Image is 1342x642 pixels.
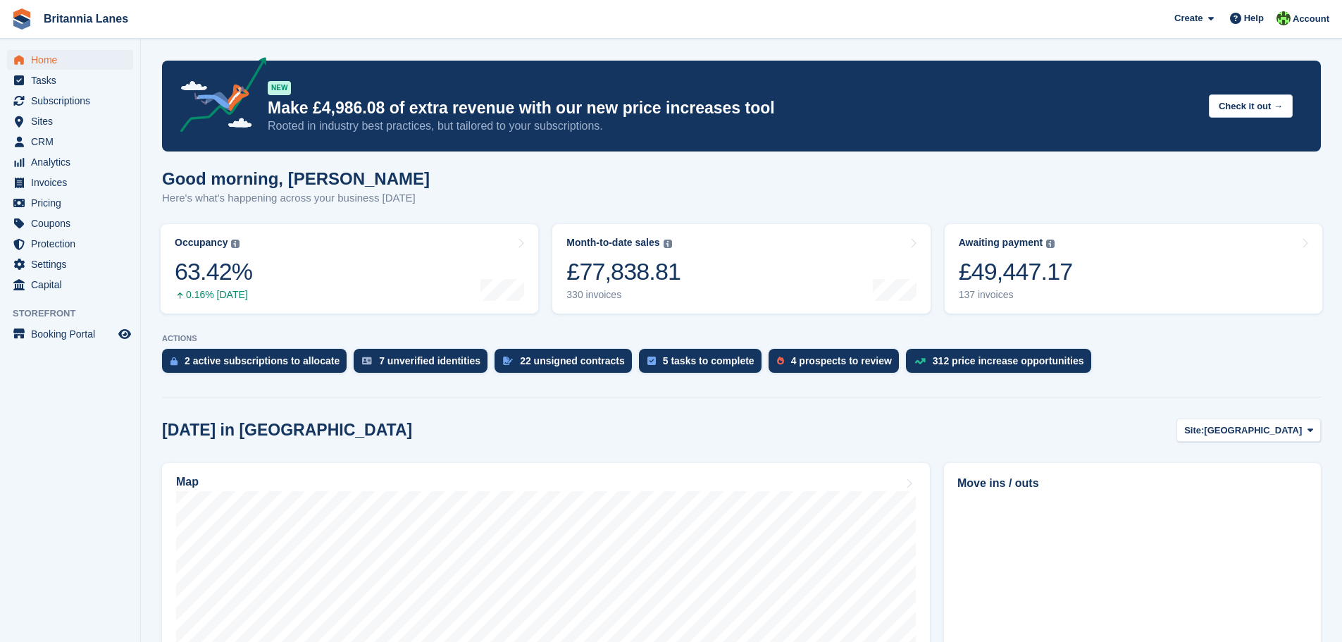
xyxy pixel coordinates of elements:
div: Awaiting payment [959,237,1043,249]
h2: Move ins / outs [957,475,1307,492]
button: Site: [GEOGRAPHIC_DATA] [1176,419,1321,442]
span: Coupons [31,214,116,233]
a: menu [7,70,133,90]
span: Account [1293,12,1329,26]
a: 7 unverified identities [354,349,495,380]
span: Sites [31,111,116,131]
span: Invoices [31,173,116,192]
div: 63.42% [175,257,252,286]
img: icon-info-grey-7440780725fd019a000dd9b08b2336e03edf1995a4989e88bcd33f0948082b44.svg [231,240,240,248]
h2: Map [176,476,199,488]
a: menu [7,324,133,344]
span: Site: [1184,424,1204,438]
span: Help [1244,11,1264,25]
span: CRM [31,132,116,152]
div: 4 prospects to review [791,355,892,366]
span: Settings [31,254,116,274]
img: verify_identity-adf6edd0f0f0b5bbfe63781bf79b02c33cf7c696d77639b501bdc392416b5a36.svg [362,357,372,365]
div: Occupancy [175,237,228,249]
a: Britannia Lanes [38,7,134,30]
a: menu [7,91,133,111]
a: menu [7,111,133,131]
button: Check it out → [1209,94,1293,118]
span: Pricing [31,193,116,213]
img: contract_signature_icon-13c848040528278c33f63329250d36e43548de30e8caae1d1a13099fd9432cc5.svg [503,357,513,365]
img: Robert Parr [1276,11,1291,25]
div: £77,838.81 [566,257,681,286]
h2: [DATE] in [GEOGRAPHIC_DATA] [162,421,412,440]
a: 312 price increase opportunities [906,349,1098,380]
span: Analytics [31,152,116,172]
img: stora-icon-8386f47178a22dfd0bd8f6a31ec36ba5ce8667c1dd55bd0f319d3a0aa187defe.svg [11,8,32,30]
div: 5 tasks to complete [663,355,754,366]
span: Home [31,50,116,70]
p: Here's what's happening across your business [DATE] [162,190,430,206]
a: Occupancy 63.42% 0.16% [DATE] [161,224,538,314]
span: Tasks [31,70,116,90]
span: Create [1174,11,1203,25]
img: icon-info-grey-7440780725fd019a000dd9b08b2336e03edf1995a4989e88bcd33f0948082b44.svg [664,240,672,248]
a: menu [7,254,133,274]
a: 4 prospects to review [769,349,906,380]
div: 137 invoices [959,289,1073,301]
span: Capital [31,275,116,295]
a: Month-to-date sales £77,838.81 330 invoices [552,224,930,314]
div: NEW [268,81,291,95]
div: 7 unverified identities [379,355,480,366]
span: Subscriptions [31,91,116,111]
span: [GEOGRAPHIC_DATA] [1204,424,1302,438]
a: menu [7,50,133,70]
img: task-75834270c22a3079a89374b754ae025e5fb1db73e45f91037f5363f120a921f8.svg [647,357,656,365]
img: icon-info-grey-7440780725fd019a000dd9b08b2336e03edf1995a4989e88bcd33f0948082b44.svg [1046,240,1055,248]
a: 2 active subscriptions to allocate [162,349,354,380]
a: menu [7,173,133,192]
img: price-adjustments-announcement-icon-8257ccfd72463d97f412b2fc003d46551f7dbcb40ab6d574587a9cd5c0d94... [168,57,267,137]
p: Rooted in industry best practices, but tailored to your subscriptions. [268,118,1198,134]
a: menu [7,234,133,254]
div: £49,447.17 [959,257,1073,286]
img: price_increase_opportunities-93ffe204e8149a01c8c9dc8f82e8f89637d9d84a8eef4429ea346261dce0b2c0.svg [914,358,926,364]
a: menu [7,132,133,152]
a: menu [7,193,133,213]
img: prospect-51fa495bee0391a8d652442698ab0144808aea92771e9ea1ae160a38d050c398.svg [777,357,784,365]
div: 22 unsigned contracts [520,355,625,366]
p: ACTIONS [162,334,1321,343]
a: Preview store [116,326,133,342]
div: 312 price increase opportunities [933,355,1084,366]
a: menu [7,275,133,295]
div: 0.16% [DATE] [175,289,252,301]
a: menu [7,152,133,172]
span: Protection [31,234,116,254]
span: Storefront [13,307,140,321]
h1: Good morning, [PERSON_NAME] [162,169,430,188]
img: active_subscription_to_allocate_icon-d502201f5373d7db506a760aba3b589e785aa758c864c3986d89f69b8ff3... [170,357,178,366]
div: 2 active subscriptions to allocate [185,355,340,366]
p: Make £4,986.08 of extra revenue with our new price increases tool [268,98,1198,118]
a: 22 unsigned contracts [495,349,639,380]
a: 5 tasks to complete [639,349,769,380]
a: Awaiting payment £49,447.17 137 invoices [945,224,1322,314]
a: menu [7,214,133,233]
span: Booking Portal [31,324,116,344]
div: Month-to-date sales [566,237,659,249]
div: 330 invoices [566,289,681,301]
